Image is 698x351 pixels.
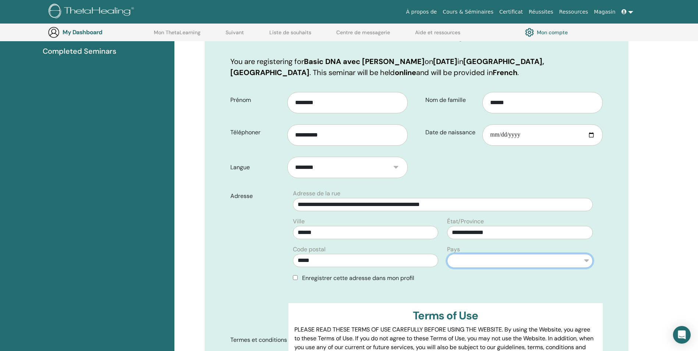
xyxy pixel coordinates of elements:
a: À propos de [403,5,440,19]
a: Mon ThetaLearning [154,29,201,41]
label: Téléphoner [225,125,288,139]
h3: Confirmez votre inscription [230,29,603,42]
label: Prénom [225,93,288,107]
b: online [395,68,416,77]
a: Mon compte [525,26,568,39]
img: logo.png [49,4,137,20]
label: Adresse [225,189,289,203]
a: Cours & Séminaires [440,5,496,19]
label: État/Province [447,217,484,226]
a: Certificat [496,5,526,19]
label: Langue [225,160,288,174]
a: Magasin [591,5,618,19]
div: Open Intercom Messenger [673,326,691,344]
a: Liste de souhaits [269,29,311,41]
img: cog.svg [525,26,534,39]
span: Completed Seminars [43,46,116,57]
b: Basic DNA avec [PERSON_NAME] [304,57,425,66]
a: Suivant [226,29,244,41]
label: Ville [293,217,305,226]
a: Réussites [526,5,556,19]
label: Termes et conditions [225,333,289,347]
label: Date de naissance [420,125,483,139]
label: Nom de famille [420,93,483,107]
a: Centre de messagerie [336,29,390,41]
b: French [493,68,517,77]
b: [DATE] [433,57,457,66]
b: [GEOGRAPHIC_DATA], [GEOGRAPHIC_DATA] [230,57,544,77]
label: Code postal [293,245,326,254]
a: Ressources [556,5,591,19]
p: You are registering for on in . This seminar will be held and will be provided in . [230,56,603,78]
img: generic-user-icon.jpg [48,26,60,38]
h3: Terms of Use [294,309,596,322]
label: Pays [447,245,460,254]
label: Adresse de la rue [293,189,340,198]
span: Enregistrer cette adresse dans mon profil [302,274,414,282]
a: Aide et ressources [415,29,460,41]
h3: My Dashboard [63,29,136,36]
